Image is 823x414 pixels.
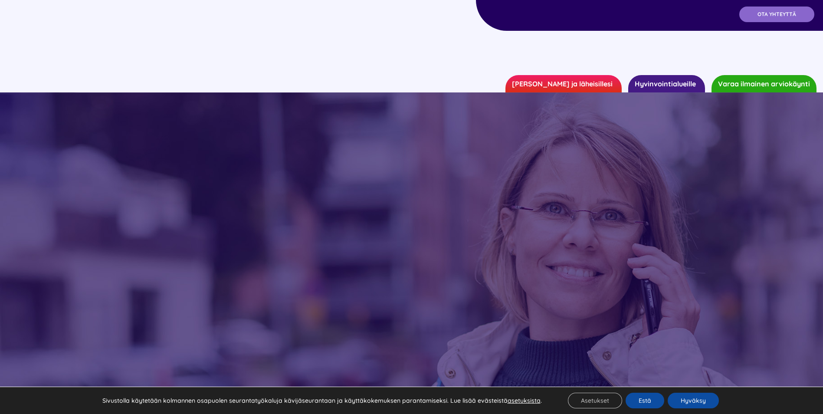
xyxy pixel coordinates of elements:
button: asetuksista [508,397,541,404]
a: OTA YHTEYTTÄ [739,7,814,22]
button: Hyväksy [668,393,719,408]
a: [PERSON_NAME] ja läheisillesi [505,75,622,92]
button: Asetukset [568,393,622,408]
p: Sivustolla käytetään kolmannen osapuolen seurantatyökaluja kävijäseurantaan ja käyttäkokemuksen p... [102,397,542,404]
a: Varaa ilmainen arviokäynti [712,75,816,92]
button: Estä [626,393,664,408]
a: Hyvinvointialueille [628,75,705,92]
span: OTA YHTEYTTÄ [757,11,796,17]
